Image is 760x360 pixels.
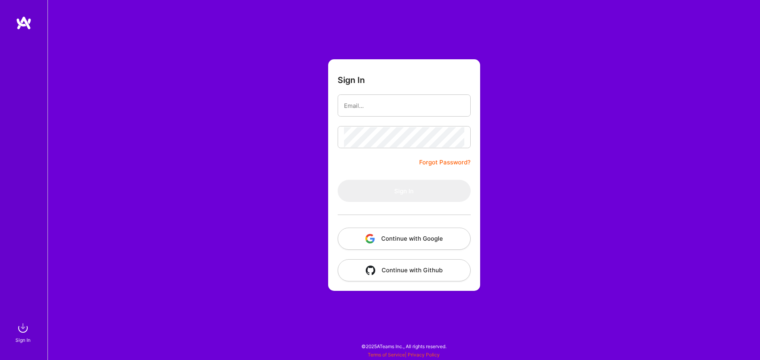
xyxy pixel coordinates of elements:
[47,336,760,356] div: © 2025 ATeams Inc., All rights reserved.
[16,16,32,30] img: logo
[408,352,440,358] a: Privacy Policy
[15,336,30,344] div: Sign In
[366,266,375,275] img: icon
[17,320,31,344] a: sign inSign In
[368,352,405,358] a: Terms of Service
[338,75,365,85] h3: Sign In
[338,228,471,250] button: Continue with Google
[368,352,440,358] span: |
[15,320,31,336] img: sign in
[338,180,471,202] button: Sign In
[344,96,464,116] input: Email...
[338,259,471,281] button: Continue with Github
[365,234,375,243] img: icon
[419,158,471,167] a: Forgot Password?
